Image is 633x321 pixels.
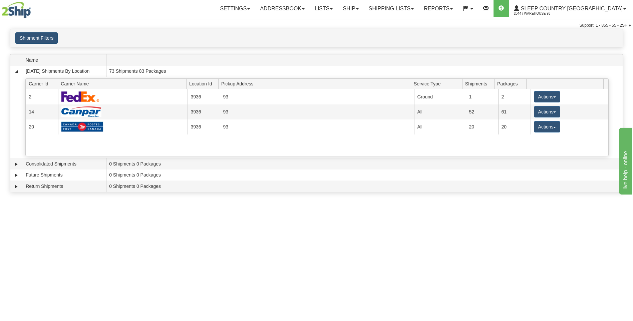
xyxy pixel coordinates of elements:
[23,65,106,77] td: [DATE] Shipments By Location
[61,91,100,102] img: FedEx Express®
[534,106,561,117] button: Actions
[465,78,495,89] span: Shipments
[23,181,106,192] td: Return Shipments
[13,183,20,190] a: Expand
[534,91,561,102] button: Actions
[466,89,498,104] td: 1
[26,104,58,119] td: 14
[310,0,338,17] a: Lists
[519,6,623,11] span: Sleep Country [GEOGRAPHIC_DATA]
[498,104,531,119] td: 61
[497,78,527,89] span: Packages
[338,0,363,17] a: Ship
[220,119,414,134] td: 93
[514,10,564,17] span: 2044 / Warehouse 93
[29,78,58,89] span: Carrier Id
[498,89,531,104] td: 2
[498,119,531,134] td: 20
[419,0,458,17] a: Reports
[106,181,623,192] td: 0 Shipments 0 Packages
[106,65,623,77] td: 73 Shipments 83 Packages
[188,89,220,104] td: 3936
[2,2,31,18] img: logo2044.jpg
[61,121,103,132] img: Canada Post
[13,172,20,179] a: Expand
[5,4,62,12] div: live help - online
[13,68,20,75] a: Collapse
[26,55,106,65] span: Name
[106,170,623,181] td: 0 Shipments 0 Packages
[23,170,106,181] td: Future Shipments
[466,119,498,134] td: 20
[189,78,219,89] span: Location Id
[220,104,414,119] td: 93
[23,158,106,170] td: Consolidated Shipments
[188,119,220,134] td: 3936
[106,158,623,170] td: 0 Shipments 0 Packages
[364,0,419,17] a: Shipping lists
[414,119,466,134] td: All
[618,126,632,195] iframe: chat widget
[221,78,411,89] span: Pickup Address
[215,0,255,17] a: Settings
[15,32,58,44] button: Shipment Filters
[466,104,498,119] td: 52
[414,104,466,119] td: All
[61,106,101,117] img: Canpar
[26,89,58,104] td: 2
[2,23,631,28] div: Support: 1 - 855 - 55 - 2SHIP
[61,78,186,89] span: Carrier Name
[26,119,58,134] td: 20
[188,104,220,119] td: 3936
[255,0,310,17] a: Addressbook
[509,0,631,17] a: Sleep Country [GEOGRAPHIC_DATA] 2044 / Warehouse 93
[414,89,466,104] td: Ground
[534,121,561,132] button: Actions
[220,89,414,104] td: 93
[414,78,462,89] span: Service Type
[13,161,20,168] a: Expand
